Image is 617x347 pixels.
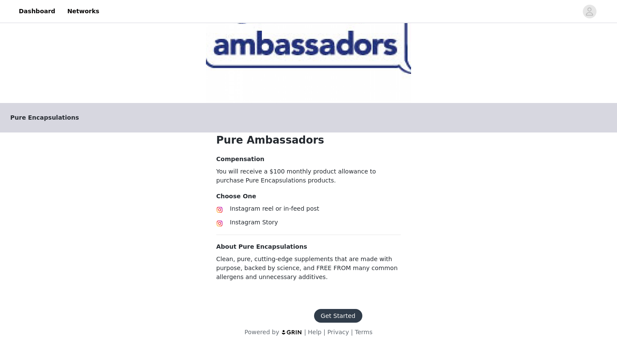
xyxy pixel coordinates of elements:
a: Networks [62,2,104,21]
span: | [304,329,306,335]
span: Instagram reel or in-feed post [230,205,319,212]
a: Terms [355,329,372,335]
h4: Compensation [216,155,401,164]
img: Instagram Icon [216,220,223,227]
span: Pure Encapsulations [10,113,79,122]
span: Powered by [244,329,279,335]
span: | [323,329,326,335]
a: Help [308,329,322,335]
a: Dashboard [14,2,60,21]
a: Privacy [327,329,349,335]
span: | [351,329,353,335]
span: Instagram Story [230,219,278,226]
h4: About Pure Encapsulations [216,242,401,251]
img: Instagram Icon [216,206,223,213]
img: logo [281,329,303,335]
h4: Choose One [216,192,401,201]
button: Get Started [314,309,362,323]
p: Clean, pure, cutting-edge supplements that are made with purpose, backed by science, and FREE FRO... [216,255,401,282]
h1: Pure Ambassadors [216,132,401,148]
p: You will receive a $100 monthly product allowance to purchase Pure Encapsulations products. [216,167,401,185]
div: avatar [585,5,593,18]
